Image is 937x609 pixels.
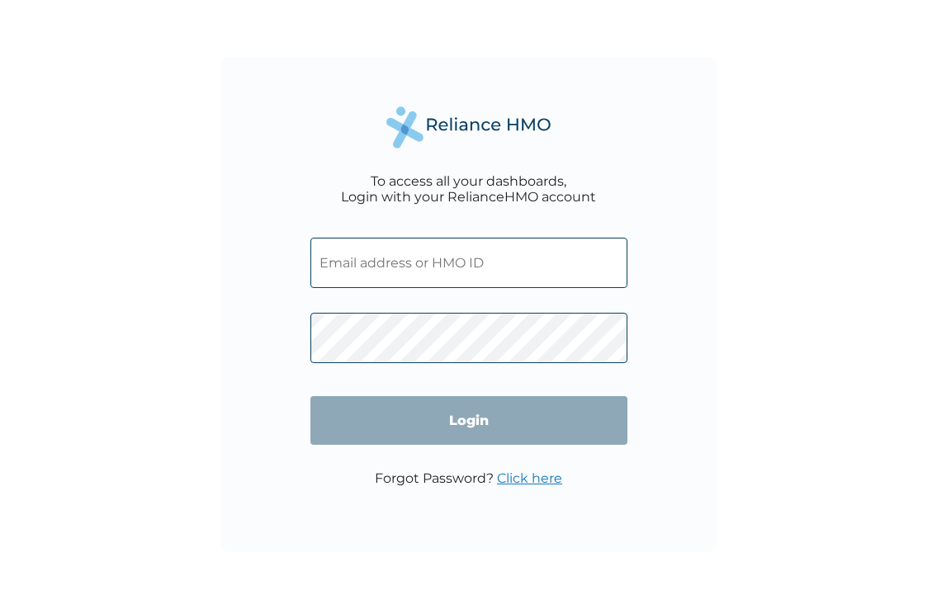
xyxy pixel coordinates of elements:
[497,470,562,486] a: Click here
[310,238,627,288] input: Email address or HMO ID
[386,106,551,149] img: Reliance Health's Logo
[341,173,596,205] div: To access all your dashboards, Login with your RelianceHMO account
[310,396,627,445] input: Login
[375,470,562,486] p: Forgot Password?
